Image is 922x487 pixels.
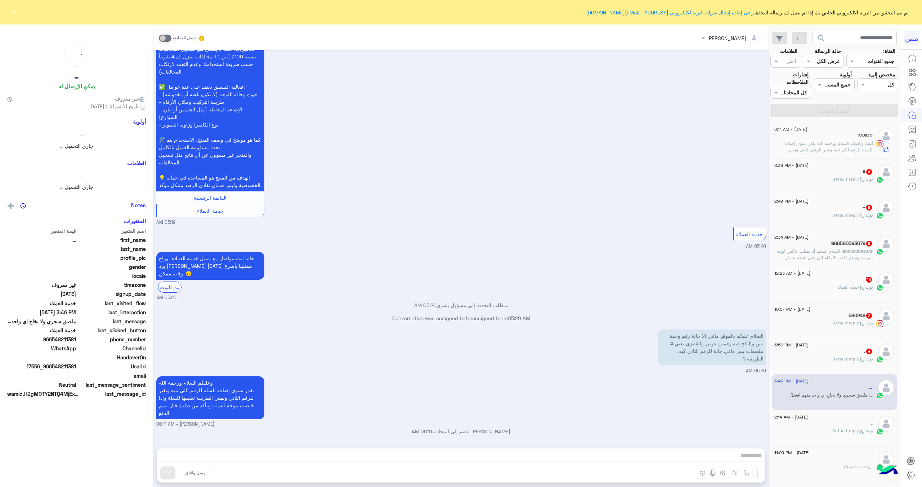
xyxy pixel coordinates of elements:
img: defaultAdmin.png [878,128,894,144]
img: WhatsApp [876,212,883,219]
p: 26/8/2025, 5:20 AM [658,329,766,365]
span: بوت [865,320,873,326]
span: [DATE] - 12:23 AM [774,270,810,276]
img: Instagram [876,140,883,147]
span: [DATE] - 11:09 PM [774,450,810,456]
p: 26/8/2025, 5:19 AM [156,12,264,191]
span: 2 [7,345,76,352]
h5: … [74,72,79,80]
span: first_name [77,236,146,244]
span: 05:20 AM [746,244,766,249]
label: إشارات الملاحظات [770,71,809,86]
span: last_interaction [77,309,146,316]
span: اسم المتغير [77,227,146,235]
h5: . [871,420,873,426]
span: last_name [77,245,146,253]
img: defaultAdmin.png [878,236,894,252]
span: timezone [77,281,146,289]
span: قيمة المتغير [7,227,76,235]
span: : خدمة العملاء [844,464,873,469]
h6: العلامات [7,160,146,166]
span: search [817,34,825,43]
h6: أولوية [133,118,146,125]
span: [DATE] - 2:49 PM [774,198,809,204]
span: ملصق سحري ولا بخاخ اي واحد منهم افضلً [790,392,870,398]
span: 05:20 AM [156,295,176,301]
span: 2 [866,313,872,319]
span: ملصق سحري ولا بخاخ اي واحد منهم افضلً [7,318,76,325]
h5: . [864,348,873,354]
span: [DATE] - 10:07 PM [774,306,810,313]
span: 2025-08-24T12:46:47.197Z [7,309,76,316]
img: add [8,203,14,209]
img: defaultAdmin.png [878,416,894,432]
p: … طلب التحدث إلى مسؤول بشري [156,301,766,309]
h6: المتغيرات [124,218,146,224]
span: بوت [865,212,873,218]
span: email [77,372,146,380]
div: loading... [9,129,144,142]
span: : Default reply [832,176,865,182]
span: [DATE] - 2:14 AM [774,414,808,420]
img: Instagram [876,320,883,327]
span: خدمة العملاء [197,208,224,214]
span: : Default reply [832,320,865,326]
span: بوت [865,176,873,182]
div: loading... [66,44,87,65]
span: [DATE] - 8:39 PM [774,162,809,169]
img: defaultAdmin.png [878,200,894,216]
span: بوت [865,428,873,433]
small: تحويل المحادثة [173,35,197,41]
span: 05:20 AM [508,315,530,321]
span: : خدمة العملاء [837,284,865,290]
img: defaultAdmin.png [878,451,894,468]
p: 26/8/2025, 5:20 AM [156,252,264,280]
h5: 560248 [849,313,873,319]
p: Conversation was assigned to Unassigned team [156,314,766,322]
img: WhatsApp [876,356,883,363]
span: null [7,372,76,380]
h5: M7MD [858,133,873,139]
span: : Default reply [832,356,865,362]
p: 26/8/2025, 6:11 AM [156,376,264,419]
span: signup_date [77,290,146,298]
span: 05:20 AM [414,302,437,308]
span: last_clicked_button [77,327,146,334]
img: WhatsApp [876,464,883,471]
span: 6 [866,241,872,247]
span: تاريخ الأشتراك : [DATE] [89,102,139,110]
span: last_visited_flow [77,300,146,307]
span: profile_pic [77,254,146,262]
img: defaultAdmin.png [878,380,894,396]
span: جاري التحميل ... [60,143,93,149]
span: : Default reply [832,212,865,218]
span: HandoverOn [77,354,146,361]
span: last_message [77,318,146,325]
p: [PERSON_NAME] انضم إلى المحادثة [156,428,766,435]
img: WhatsApp [876,248,883,255]
div: الرجوع للبوت [158,282,182,293]
span: 9 [866,169,872,175]
button: ارسل واغلق [181,467,210,479]
span: phone_number [77,336,146,343]
h5: ~ [862,204,873,211]
span: خدمة العملاء [736,231,763,237]
span: جاري التحميل ... [60,184,93,190]
span: غير معروف [7,281,76,289]
span: 06:11 AM [412,428,432,434]
span: وعليكم السلام ورحمة الله تقدر تسوي إضافة للسلة للرقم اللي تبيه وتغير للرقم الثاني ونفس الطريقة تض... [778,141,873,165]
label: حالة الرسالة [815,47,841,55]
span: null [7,263,76,271]
span: 10 [866,277,872,283]
span: 966548211381 [7,336,76,343]
span: لم يتم التحقق من البريد الالكتروني الخاص بك إذا لم تصل لك رسالة التحقق [586,9,909,16]
span: بوت [865,284,873,290]
h6: Notes [131,202,146,208]
span: خدمة العملاء [7,300,76,307]
h5: 966560593079 [831,240,873,247]
span: القائمة الرئيسية [194,195,227,201]
img: hulul-logo.png [875,458,900,483]
span: locale [77,272,146,280]
span: last_message_sentiment [77,381,146,389]
div: loading... [9,171,144,183]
